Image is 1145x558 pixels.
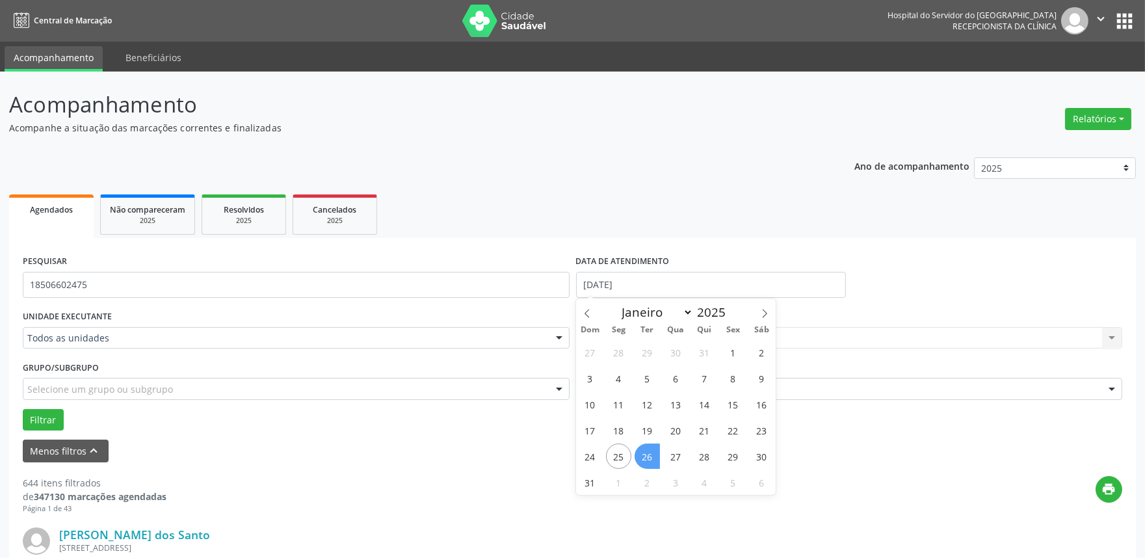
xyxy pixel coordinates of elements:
label: UNIDADE EXECUTANTE [23,307,112,327]
p: Acompanhamento [9,88,798,121]
span: Setembro 4, 2025 [692,470,717,495]
span: Agosto 11, 2025 [606,392,631,417]
label: PESQUISAR [23,252,67,272]
a: [PERSON_NAME] dos Santo [59,527,210,542]
span: Agosto 13, 2025 [663,392,689,417]
span: Agosto 28, 2025 [692,444,717,469]
span: Agosto 2, 2025 [749,339,774,365]
span: Setembro 3, 2025 [663,470,689,495]
span: Setembro 6, 2025 [749,470,774,495]
div: 2025 [211,216,276,226]
div: Hospital do Servidor do [GEOGRAPHIC_DATA] [888,10,1057,21]
a: Central de Marcação [9,10,112,31]
span: Agendados [30,204,73,215]
span: Qui [690,326,718,334]
span: Agosto 21, 2025 [692,418,717,443]
span: Agosto 17, 2025 [577,418,603,443]
img: img [23,527,50,555]
span: Julho 28, 2025 [606,339,631,365]
span: Agosto 3, 2025 [577,365,603,391]
span: Setembro 2, 2025 [635,470,660,495]
select: Month [616,303,694,321]
button: Menos filtroskeyboard_arrow_up [23,440,109,462]
span: Agosto 31, 2025 [577,470,603,495]
span: Julho 31, 2025 [692,339,717,365]
span: Setembro 1, 2025 [606,470,631,495]
span: Não compareceram [110,204,185,215]
span: Agosto 7, 2025 [692,365,717,391]
span: Agosto 27, 2025 [663,444,689,469]
span: Agosto 6, 2025 [663,365,689,391]
i:  [1094,12,1108,26]
a: Beneficiários [116,46,191,69]
div: [STREET_ADDRESS] [59,542,927,553]
span: Julho 30, 2025 [663,339,689,365]
span: Agosto 26, 2025 [635,444,660,469]
div: de [23,490,166,503]
span: Sex [718,326,747,334]
span: Agosto 8, 2025 [720,365,746,391]
input: Selecione um intervalo [576,272,846,298]
button:  [1088,7,1113,34]
span: Julho 27, 2025 [577,339,603,365]
span: Setembro 5, 2025 [720,470,746,495]
p: Acompanhe a situação das marcações correntes e finalizadas [9,121,798,135]
span: Agosto 10, 2025 [577,392,603,417]
button: Filtrar [23,409,64,431]
button: Relatórios [1065,108,1131,130]
span: Qua [662,326,691,334]
span: Agosto 5, 2025 [635,365,660,391]
img: img [1061,7,1088,34]
div: 2025 [302,216,367,226]
span: Sáb [747,326,776,334]
span: Central de Marcação [34,15,112,26]
span: Agosto 14, 2025 [692,392,717,417]
input: Nome, código do beneficiário ou CPF [23,272,570,298]
span: Agosto 25, 2025 [606,444,631,469]
div: 2025 [110,216,185,226]
span: Selecione um grupo ou subgrupo [27,382,173,396]
label: DATA DE ATENDIMENTO [576,252,670,272]
i: keyboard_arrow_up [87,444,101,458]
p: Ano de acompanhamento [854,157,969,174]
span: Dom [576,326,605,334]
div: 644 itens filtrados [23,476,166,490]
a: Acompanhamento [5,46,103,72]
span: Agosto 4, 2025 [606,365,631,391]
span: Agosto 9, 2025 [749,365,774,391]
span: Recepcionista da clínica [953,21,1057,32]
span: Agosto 29, 2025 [720,444,746,469]
span: Agosto 20, 2025 [663,418,689,443]
span: Agosto 24, 2025 [577,444,603,469]
span: Julho 29, 2025 [635,339,660,365]
span: Agosto 19, 2025 [635,418,660,443]
strong: 347130 marcações agendadas [34,490,166,503]
span: Agosto 23, 2025 [749,418,774,443]
div: Página 1 de 43 [23,503,166,514]
span: Resolvidos [224,204,264,215]
i: print [1102,482,1116,496]
span: Cancelados [313,204,357,215]
span: Agosto 12, 2025 [635,392,660,417]
span: Todos as unidades [27,332,543,345]
span: Ter [633,326,662,334]
span: Agosto 30, 2025 [749,444,774,469]
span: Seg [605,326,633,334]
button: print [1096,476,1122,503]
input: Year [693,304,736,321]
span: Agosto 22, 2025 [720,418,746,443]
span: Agosto 16, 2025 [749,392,774,417]
span: Agosto 15, 2025 [720,392,746,417]
span: Agosto 18, 2025 [606,418,631,443]
button: apps [1113,10,1136,33]
label: Grupo/Subgrupo [23,358,99,378]
span: Agosto 1, 2025 [720,339,746,365]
